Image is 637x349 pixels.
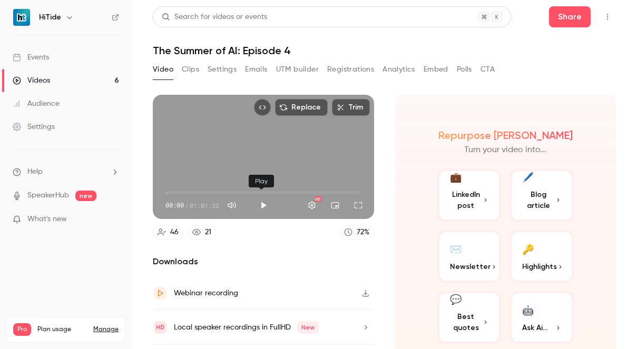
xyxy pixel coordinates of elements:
[13,323,31,336] span: Pro
[509,291,574,344] button: 🤖Ask Ai...
[339,225,374,240] a: 72%
[153,255,374,268] h2: Downloads
[276,61,319,78] button: UTM builder
[450,189,483,211] span: LinkedIn post
[208,61,237,78] button: Settings
[450,293,462,307] div: 💬
[13,52,49,63] div: Events
[106,215,119,224] iframe: Noticeable Trigger
[27,214,67,225] span: What's new
[185,201,189,210] span: /
[522,241,534,257] div: 🔑
[253,195,274,216] button: Play
[93,325,119,334] a: Manage
[522,322,547,333] span: Ask Ai...
[39,12,61,23] h6: HiTide
[437,230,502,283] button: ✉️Newsletter
[450,311,483,333] span: Best quotes
[357,227,369,238] div: 72 %
[27,190,69,201] a: SpeakerHub
[13,98,60,109] div: Audience
[245,61,267,78] button: Emails
[481,61,495,78] button: CTA
[464,144,546,156] p: Turn your video into...
[522,261,557,272] span: Highlights
[174,321,319,334] div: Local speaker recordings in FullHD
[450,241,462,257] div: ✉️
[383,61,415,78] button: Analytics
[301,195,322,216] button: Settings
[348,195,369,216] button: Full screen
[165,201,219,210] div: 00:00
[437,169,502,222] button: 💼LinkedIn post
[437,291,502,344] button: 💬Best quotes
[153,44,616,57] h1: The Summer of AI: Episode 4
[438,129,573,142] h2: Repurpose [PERSON_NAME]
[332,99,370,116] button: Trim
[249,175,274,187] div: Play
[174,287,238,300] div: Webinar recording
[75,191,96,201] span: new
[599,8,616,25] button: Top Bar Actions
[325,195,346,216] button: Turn on miniplayer
[549,6,591,27] button: Share
[315,196,321,202] div: HD
[254,99,271,116] button: Embed video
[27,166,43,177] span: Help
[190,201,219,210] span: 01:01:32
[522,171,534,185] div: 🖊️
[450,261,491,272] span: Newsletter
[275,99,328,116] button: Replace
[13,122,55,132] div: Settings
[188,225,216,240] a: 21
[522,302,534,318] div: 🤖
[509,169,574,222] button: 🖊️Blog article
[182,61,199,78] button: Clips
[457,61,472,78] button: Polls
[221,195,242,216] button: Mute
[450,171,462,185] div: 💼
[13,166,119,177] li: help-dropdown-opener
[162,12,267,23] div: Search for videos or events
[13,75,50,86] div: Videos
[327,61,374,78] button: Registrations
[153,225,183,240] a: 46
[424,61,448,78] button: Embed
[509,230,574,283] button: 🔑Highlights
[522,189,555,211] span: Blog article
[153,61,173,78] button: Video
[170,227,179,238] div: 46
[205,227,211,238] div: 21
[165,201,184,210] span: 00:00
[37,325,87,334] span: Plan usage
[297,321,319,334] span: New
[13,9,30,26] img: HiTide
